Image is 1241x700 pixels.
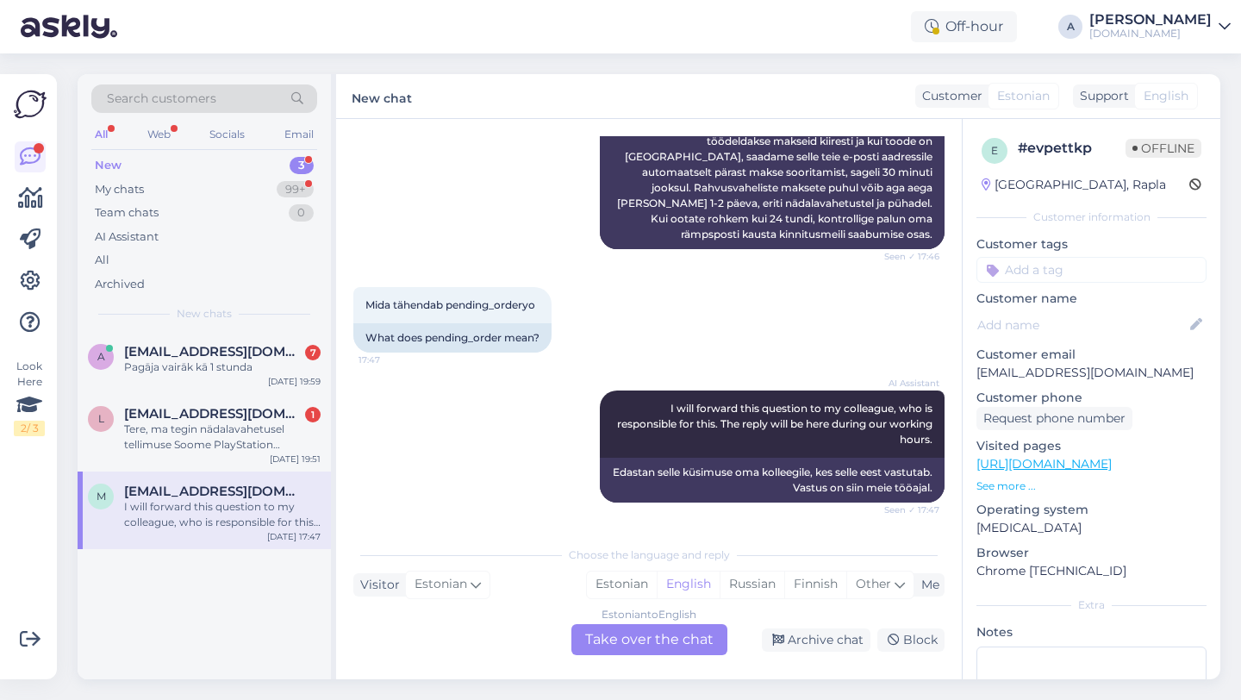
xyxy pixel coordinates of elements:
[95,252,109,269] div: All
[353,576,400,594] div: Visitor
[107,90,216,108] span: Search customers
[877,628,945,652] div: Block
[976,407,1132,430] div: Request phone number
[290,157,314,174] div: 3
[144,123,174,146] div: Web
[281,123,317,146] div: Email
[14,421,45,436] div: 2 / 3
[976,235,1207,253] p: Customer tags
[124,344,303,359] span: aleksandrs.smirnovs1@gmail.com
[1058,15,1082,39] div: A
[976,562,1207,580] p: Chrome [TECHNICAL_ID]
[784,572,846,597] div: Finnish
[124,422,321,453] div: Tere, ma tegin nädalavahetusel tellimuse Soome PlayStation kinkekaardile. Ma kogemata ei linkinud...
[571,624,727,655] div: Take over the chat
[124,484,303,499] span: madiskrosmann@gmail.com
[657,572,720,597] div: English
[982,176,1166,194] div: [GEOGRAPHIC_DATA], Rapla
[353,547,945,563] div: Choose the language and reply
[1089,13,1231,41] a: [PERSON_NAME][DOMAIN_NAME]
[1126,139,1201,158] span: Offline
[1144,87,1188,105] span: English
[856,576,891,591] span: Other
[976,437,1207,455] p: Visited pages
[976,456,1112,472] a: [URL][DOMAIN_NAME]
[915,87,982,105] div: Customer
[911,11,1017,42] div: Off-hour
[977,316,1187,334] input: Add name
[289,204,314,222] div: 0
[875,503,939,516] span: Seen ✓ 17:47
[976,623,1207,641] p: Notes
[91,123,111,146] div: All
[976,597,1207,613] div: Extra
[95,181,144,198] div: My chats
[14,359,45,436] div: Look Here
[617,402,935,446] span: I will forward this question to my colleague, who is responsible for this. The reply will be here...
[277,181,314,198] div: 99+
[976,501,1207,519] p: Operating system
[976,290,1207,308] p: Customer name
[305,345,321,360] div: 7
[177,306,232,322] span: New chats
[976,346,1207,364] p: Customer email
[353,323,552,353] div: What does pending_order mean?
[976,478,1207,494] p: See more ...
[720,572,784,597] div: Russian
[976,257,1207,283] input: Add a tag
[875,377,939,390] span: AI Assistant
[124,499,321,530] div: I will forward this question to my colleague, who is responsible for this. The reply will be here...
[268,375,321,388] div: [DATE] 19:59
[875,250,939,263] span: Seen ✓ 17:46
[359,353,423,366] span: 17:47
[98,412,104,425] span: l
[267,530,321,543] div: [DATE] 17:47
[976,544,1207,562] p: Browser
[95,276,145,293] div: Archived
[124,359,321,375] div: Pagāja vairāk kā 1 stunda
[602,607,696,622] div: Estonian to English
[365,298,535,311] span: Mida tähendab pending_orderyo
[991,144,998,157] span: e
[1018,138,1126,159] div: # evpettkp
[1073,87,1129,105] div: Support
[95,157,122,174] div: New
[124,406,303,422] span: liis.palonen@gmail.com
[762,628,870,652] div: Archive chat
[976,389,1207,407] p: Customer phone
[914,576,939,594] div: Me
[14,88,47,121] img: Askly Logo
[415,575,467,594] span: Estonian
[95,228,159,246] div: AI Assistant
[976,209,1207,225] div: Customer information
[270,453,321,466] div: [DATE] 19:51
[352,84,412,108] label: New chat
[206,123,248,146] div: Socials
[587,572,657,597] div: Estonian
[976,364,1207,382] p: [EMAIL_ADDRESS][DOMAIN_NAME]
[1089,13,1212,27] div: [PERSON_NAME]
[600,111,945,249] div: Makse kinnitamise aeg sõltub makseviisist. Tavaliselt töödeldakse makseid kiiresti ja kui toode o...
[97,490,106,503] span: m
[600,458,945,503] div: Edastan selle küsimuse oma kolleegile, kes selle eest vastutab. Vastus on siin meie tööajal.
[95,204,159,222] div: Team chats
[1089,27,1212,41] div: [DOMAIN_NAME]
[976,519,1207,537] p: [MEDICAL_DATA]
[997,87,1050,105] span: Estonian
[305,407,321,422] div: 1
[97,350,105,363] span: a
